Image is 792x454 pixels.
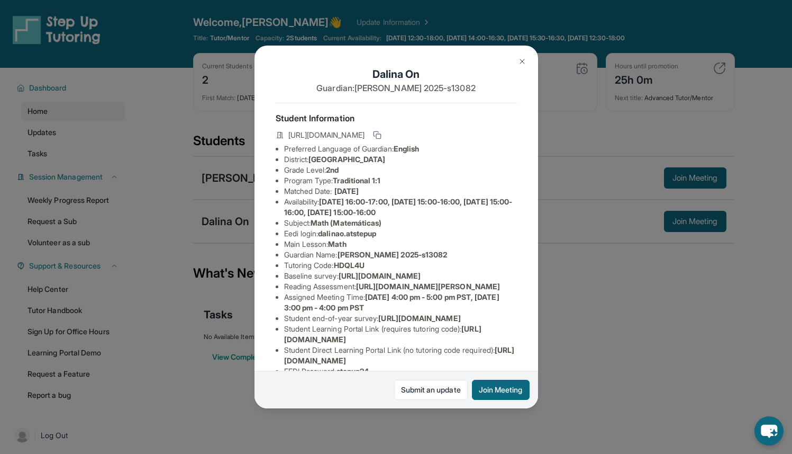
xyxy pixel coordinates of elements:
[284,197,513,217] span: [DATE] 16:00-17:00, [DATE] 15:00-16:00, [DATE] 15:00-16:00, [DATE] 15:00-16:00
[284,186,517,197] li: Matched Date:
[339,271,421,280] span: [URL][DOMAIN_NAME]
[276,112,517,124] h4: Student Information
[284,165,517,175] li: Grade Level:
[518,57,526,66] img: Close Icon
[284,228,517,239] li: Eedi login :
[284,144,517,154] li: Preferred Language of Guardian:
[334,261,365,270] span: HDQL4U
[333,176,380,185] span: Traditional 1:1
[284,271,517,281] li: Baseline survey :
[378,314,460,323] span: [URL][DOMAIN_NAME]
[284,324,517,345] li: Student Learning Portal Link (requires tutoring code) :
[284,197,517,218] li: Availability:
[288,130,365,140] span: [URL][DOMAIN_NAME]
[284,313,517,324] li: Student end-of-year survey :
[371,129,384,141] button: Copy link
[284,366,517,377] li: EEDI Password :
[284,292,517,313] li: Assigned Meeting Time :
[334,186,359,195] span: [DATE]
[284,292,499,312] span: [DATE] 4:00 pm - 5:00 pm PST, [DATE] 3:00 pm - 4:00 pm PST
[326,165,339,174] span: 2nd
[284,175,517,186] li: Program Type:
[338,250,448,259] span: [PERSON_NAME] 2025-s13082
[336,367,369,376] span: stepup24
[356,282,500,291] span: [URL][DOMAIN_NAME][PERSON_NAME]
[318,229,376,238] span: dalinao.atstepup
[284,250,517,260] li: Guardian Name :
[284,281,517,292] li: Reading Assessment :
[284,154,517,165] li: District:
[308,155,385,164] span: [GEOGRAPHIC_DATA]
[284,345,517,366] li: Student Direct Learning Portal Link (no tutoring code required) :
[284,218,517,228] li: Subject :
[276,82,517,94] p: Guardian: [PERSON_NAME] 2025-s13082
[284,260,517,271] li: Tutoring Code :
[328,239,346,248] span: Math
[394,144,420,153] span: English
[754,416,784,446] button: chat-button
[472,380,530,400] button: Join Meeting
[284,239,517,250] li: Main Lesson :
[311,218,381,227] span: Math (Matemáticas)
[394,380,468,400] a: Submit an update
[276,67,517,82] h1: Dalina On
